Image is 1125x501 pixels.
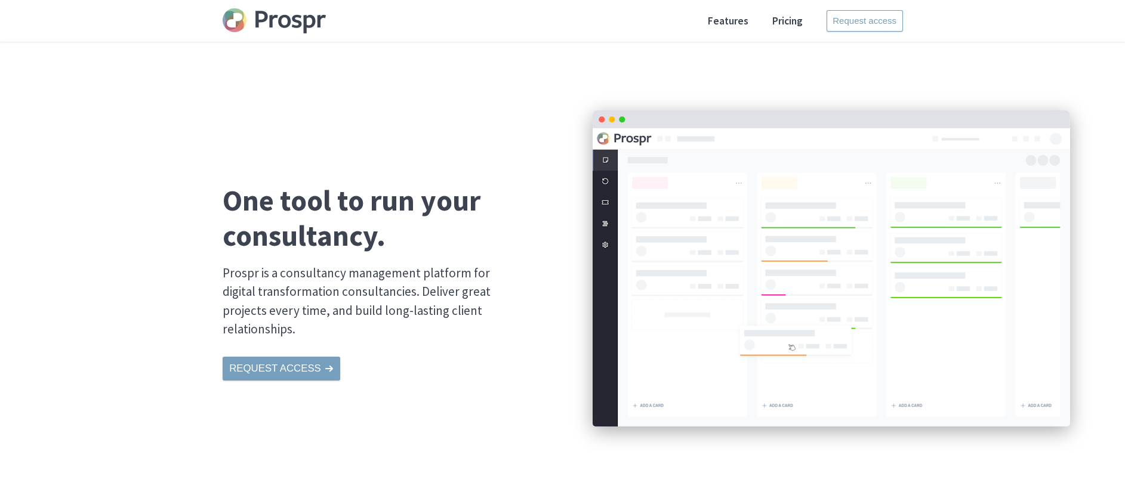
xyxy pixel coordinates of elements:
a: REQUEST ACCESS [223,357,340,381]
a: Pricing [760,8,815,33]
img: 01.png [593,128,1070,426]
a: Features [696,8,760,33]
h1: One tool to run your consultancy. [223,183,563,253]
p: Prospr is a consultancy management platform for digital transformation consultancies. Deliver gre... [223,264,521,339]
img: logo.png [223,8,326,33]
a: Request access [827,10,903,32]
